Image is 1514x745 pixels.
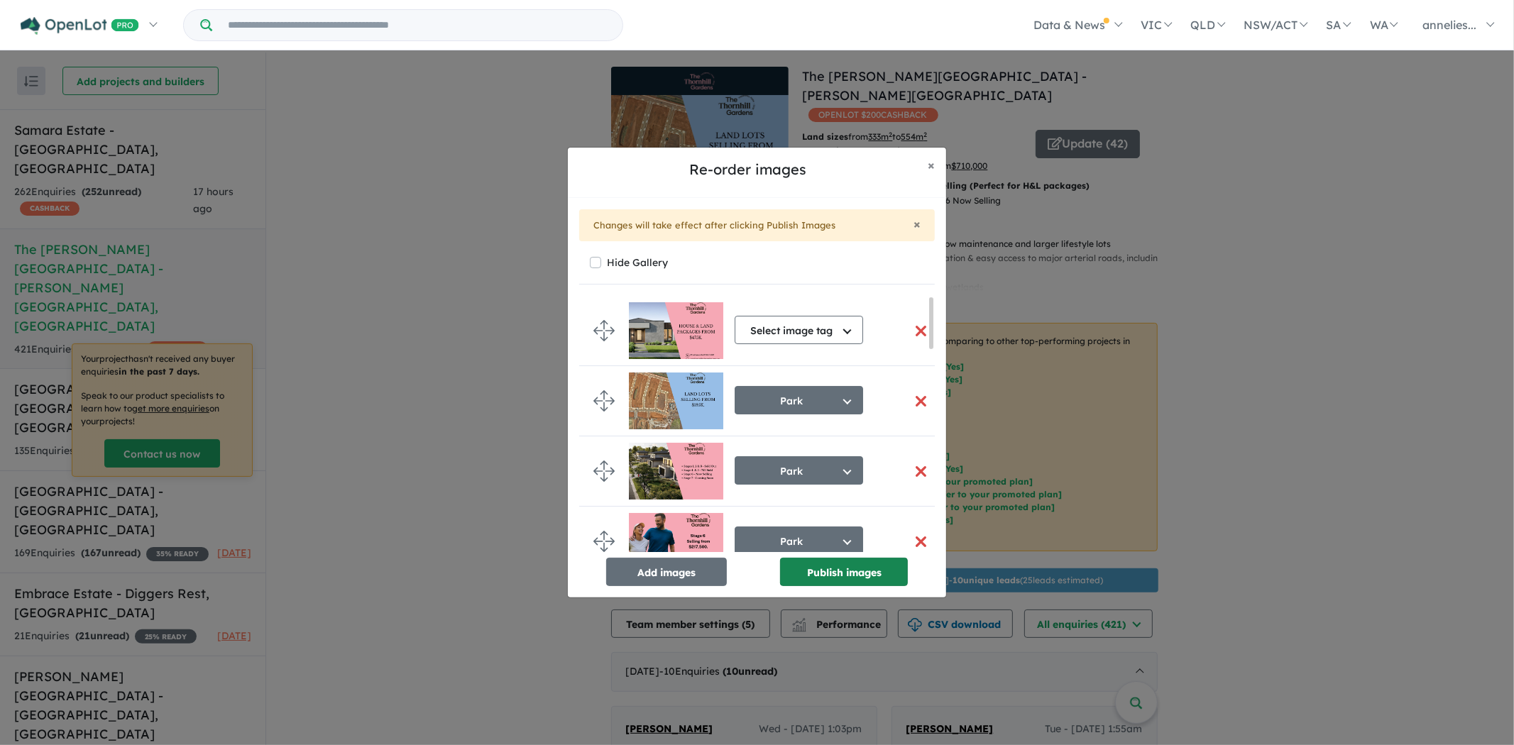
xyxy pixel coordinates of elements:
button: Close [914,218,921,231]
button: Park [735,386,863,414]
img: The%20Thornhill%20Gardens%20Estate%20-%20Thornhill%20Park___1752551556.jpg [629,443,723,500]
span: annelies... [1422,18,1476,32]
img: The%20Thornhill%20Gardens%20Estate%20-%20Thornhill%20Park___1752551555.jpg [629,513,723,570]
button: Park [735,456,863,485]
img: The%20Thornhill%20Gardens%20Estate%20-%20Thornhill%20Park___1755229779.jpg [629,302,723,359]
img: drag.svg [593,390,615,412]
span: × [928,157,935,173]
span: × [914,216,921,232]
img: drag.svg [593,460,615,482]
label: Hide Gallery [607,253,668,272]
img: drag.svg [593,320,615,341]
img: The%20Thornhill%20Gardens%20Estate%20-%20Thornhill%20Park___1748905752.jpg [629,372,723,429]
button: Add images [606,558,727,586]
input: Try estate name, suburb, builder or developer [215,10,620,40]
button: Select image tag [735,316,863,344]
img: drag.svg [593,531,615,552]
h5: Re-order images [579,159,916,180]
img: Openlot PRO Logo White [21,17,139,35]
div: Changes will take effect after clicking Publish Images [579,209,935,242]
button: Publish images [780,558,908,586]
button: Park [735,526,863,555]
